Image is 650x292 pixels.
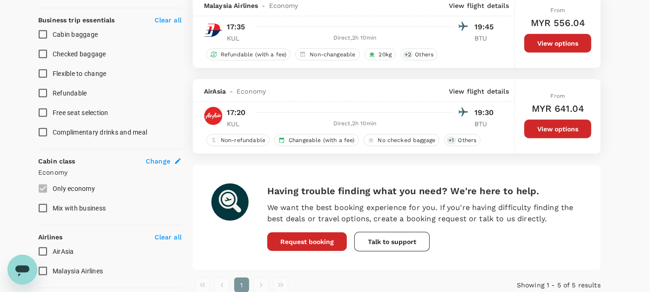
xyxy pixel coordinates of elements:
span: Malaysia Airlines [204,1,258,10]
p: View flight details [449,87,509,96]
p: KUL [227,34,250,43]
h6: Having trouble finding what you need? We're here to help. [267,183,582,198]
span: Refundable [53,89,87,97]
button: Talk to support [354,232,430,251]
span: From [551,93,565,99]
span: - [226,87,237,96]
p: 19:45 [474,21,498,33]
span: Economy [269,1,298,10]
span: + 1 [447,136,456,144]
span: Economy [237,87,266,96]
span: Others [454,136,481,144]
span: Others [411,51,437,59]
p: Clear all [155,232,182,242]
span: Mix with business [53,204,106,212]
img: MH [204,21,223,40]
strong: Airlines [38,233,62,241]
div: Non-changeable [295,48,359,61]
strong: Cabin class [38,157,75,165]
span: 20kg [375,51,396,59]
span: Change [146,156,170,166]
span: Only economy [53,185,95,192]
span: Refundable (with a fee) [217,51,290,59]
button: Request booking [267,232,347,251]
span: Cabin baggage [53,31,98,38]
span: Checked baggage [53,50,106,58]
p: 19:30 [474,107,498,118]
p: 17:35 [227,21,245,33]
span: AirAsia [53,248,74,255]
button: View options [524,120,591,138]
span: Non-changeable [306,51,359,59]
h6: MYR 556.04 [531,15,585,30]
strong: Business trip essentials [38,16,115,24]
div: Refundable (with a fee) [206,48,291,61]
span: Changeable (with a fee) [285,136,358,144]
div: Direct , 2h 10min [256,119,454,129]
span: Free seat selection [53,109,108,116]
span: + 2 [403,51,413,59]
span: - [258,1,269,10]
span: AirAsia [204,87,226,96]
div: 20kg [365,48,396,61]
span: Malaysia Airlines [53,267,103,275]
p: KUL [227,119,250,129]
span: No checked baggage [374,136,440,144]
div: Non-refundable [206,134,270,146]
p: View flight details [449,1,509,10]
div: No checked baggage [364,134,440,146]
p: BTU [474,34,498,43]
span: Non-refundable [217,136,269,144]
span: Flexible to change [53,70,107,77]
p: Clear all [155,15,182,25]
div: Direct , 2h 10min [256,34,454,43]
iframe: Button to launch messaging window [7,255,37,285]
p: Showing 1 - 5 of 5 results [465,280,601,290]
p: 17:20 [227,107,246,118]
button: View options [524,34,591,53]
div: +2Others [400,48,438,61]
p: We want the best booking experience for you. If you're having difficulty finding the best deals o... [267,202,582,224]
div: +1Others [444,134,481,146]
p: BTU [474,119,498,129]
div: Changeable (with a fee) [274,134,359,146]
p: Economy [38,168,182,177]
span: Complimentary drinks and meal [53,129,147,136]
span: From [551,7,565,14]
h6: MYR 641.04 [532,101,584,116]
img: AK [204,107,223,125]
